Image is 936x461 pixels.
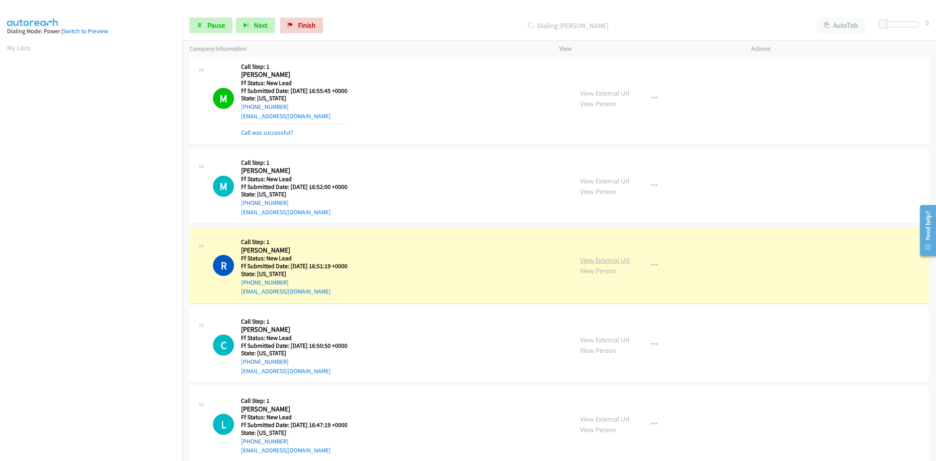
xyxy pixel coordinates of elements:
h5: Ff Status: New Lead [241,255,347,262]
h1: M [213,176,234,197]
h5: State: [US_STATE] [241,270,347,278]
h1: M [213,88,234,109]
h1: R [213,255,234,276]
h2: [PERSON_NAME] [241,246,347,255]
a: View External Url [580,176,630,185]
a: [PHONE_NUMBER] [241,358,289,365]
a: View Person [580,187,616,196]
a: My Lists [7,43,30,52]
a: [EMAIL_ADDRESS][DOMAIN_NAME] [241,208,331,216]
p: Actions [751,44,929,53]
p: View [559,44,737,53]
h5: State: [US_STATE] [241,349,347,357]
a: View External Url [580,335,630,344]
a: [PHONE_NUMBER] [241,199,289,206]
a: [PHONE_NUMBER] [241,438,289,445]
button: AutoTab [817,18,865,33]
div: The call is yet to be attempted [213,414,234,435]
h2: [PERSON_NAME] [241,405,347,414]
a: [EMAIL_ADDRESS][DOMAIN_NAME] [241,367,331,375]
span: Pause [207,21,225,30]
a: View External Url [580,89,630,98]
a: [EMAIL_ADDRESS][DOMAIN_NAME] [241,447,331,454]
span: Next [254,21,268,30]
h5: State: [US_STATE] [241,429,347,437]
h1: L [213,414,234,435]
a: [PHONE_NUMBER] [241,279,289,286]
h5: Call Step: 1 [241,397,347,405]
h5: Ff Status: New Lead [241,334,347,342]
h5: Call Step: 1 [241,318,347,326]
h5: Ff Submitted Date: [DATE] 16:47:19 +0000 [241,421,347,429]
h2: [PERSON_NAME] [241,325,347,334]
h5: Ff Submitted Date: [DATE] 16:52:00 +0000 [241,183,347,191]
a: [EMAIL_ADDRESS][DOMAIN_NAME] [241,288,331,295]
span: Finish [298,21,316,30]
p: Dialing [PERSON_NAME] [333,20,803,31]
a: [PHONE_NUMBER] [241,103,289,110]
h5: Ff Submitted Date: [DATE] 16:55:45 +0000 [241,87,347,95]
div: 0 [925,18,929,28]
a: Switch to Preview [63,27,108,35]
a: View Person [580,266,616,275]
a: View Person [580,346,616,355]
h5: Ff Status: New Lead [241,175,347,183]
h2: [PERSON_NAME] [241,166,347,175]
a: View Person [580,425,616,434]
a: Call was successful? [241,129,293,136]
h5: Call Step: 1 [241,159,347,167]
button: Next [236,18,275,33]
a: View Person [580,99,616,108]
h5: Ff Status: New Lead [241,79,347,87]
h1: C [213,335,234,356]
div: Dialing Mode: Power | [7,27,175,36]
a: View External Url [580,415,630,424]
h5: State: [US_STATE] [241,190,347,198]
p: Company Information [190,44,545,53]
div: Delay between calls (in seconds) [883,21,918,27]
iframe: Dialpad [7,60,183,431]
a: Finish [280,18,323,33]
a: Pause [190,18,232,33]
iframe: Resource Center [913,199,936,262]
h5: Call Step: 1 [241,238,347,246]
h5: Ff Status: New Lead [241,413,347,421]
h5: Ff Submitted Date: [DATE] 16:50:50 +0000 [241,342,347,350]
div: The call is yet to be attempted [213,335,234,356]
h5: State: [US_STATE] [241,94,347,102]
a: [EMAIL_ADDRESS][DOMAIN_NAME] [241,112,331,120]
a: View External Url [580,256,630,265]
h5: Ff Submitted Date: [DATE] 16:51:19 +0000 [241,262,347,270]
h5: Call Step: 1 [241,63,347,71]
h2: [PERSON_NAME] [241,70,347,79]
